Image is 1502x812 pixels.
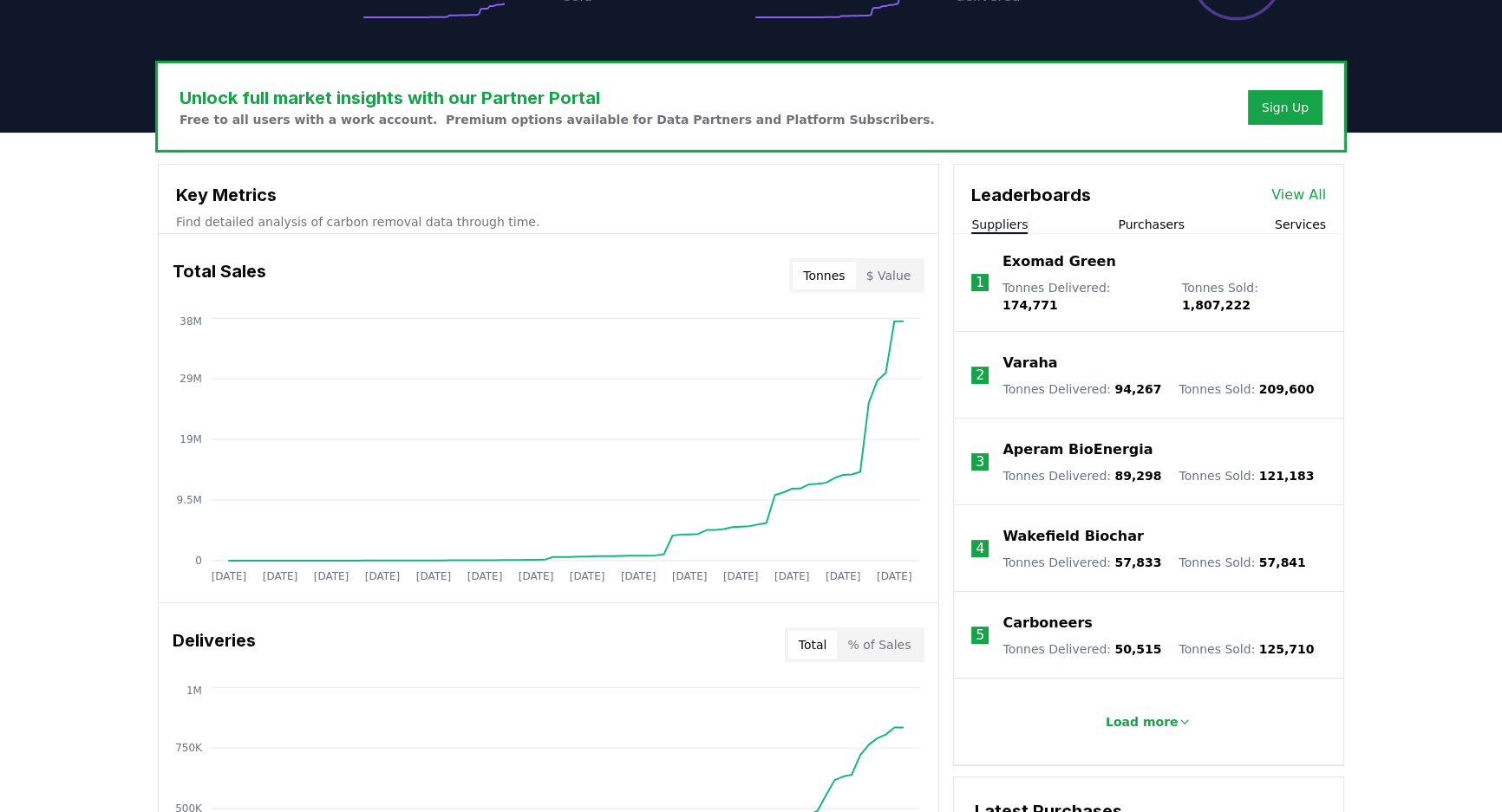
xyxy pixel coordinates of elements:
tspan: [DATE] [467,570,503,582]
tspan: [DATE] [212,570,247,582]
tspan: [DATE] [877,570,912,582]
button: Services [1275,216,1326,233]
span: 125,710 [1259,642,1315,656]
span: 94,267 [1114,382,1161,396]
a: Carboneers [1002,613,1092,633]
p: Load more [1106,713,1179,731]
a: Varaha [1002,353,1057,374]
button: Load more [1092,705,1206,739]
p: Tonnes Delivered : [1002,554,1161,571]
button: Total [788,631,838,659]
tspan: [DATE] [416,570,452,582]
p: Tonnes Sold : [1179,380,1314,398]
p: Free to all users with a work account. Premium options available for Data Partners and Platform S... [180,111,935,128]
tspan: [DATE] [314,570,349,582]
tspan: [DATE] [570,570,605,582]
button: Tonnes [793,262,855,289]
tspan: 19M [180,433,202,445]
tspan: [DATE] [365,570,401,582]
h3: Key Metrics [176,182,921,208]
h3: Unlock full market insights with our Partner Portal [180,85,935,111]
tspan: [DATE] [519,570,554,582]
tspan: [DATE] [723,570,759,582]
span: 57,833 [1114,555,1161,569]
tspan: 750K [175,742,203,754]
p: Tonnes Delivered : [1002,640,1161,658]
a: Aperam BioEnergia [1002,439,1153,460]
span: 50,515 [1114,642,1161,656]
a: Wakefield Biochar [1002,526,1143,547]
p: Tonnes Sold : [1179,640,1314,658]
span: 89,298 [1114,469,1161,483]
button: Purchasers [1118,216,1185,233]
a: Sign Up [1262,99,1309,116]
tspan: [DATE] [263,570,298,582]
button: Suppliers [971,216,1028,233]
button: Sign Up [1248,90,1322,125]
p: Tonnes Sold : [1179,467,1314,484]
p: Tonnes Sold : [1182,279,1326,314]
span: 121,183 [1259,469,1315,483]
tspan: 1M [186,685,202,697]
h3: Deliveries [173,627,256,662]
tspan: 29M [180,373,202,385]
a: View All [1271,185,1326,205]
span: 1,807,222 [1182,298,1251,312]
p: 2 [976,365,984,386]
button: % of Sales [837,631,921,659]
h3: Total Sales [173,258,266,293]
span: 209,600 [1259,382,1315,396]
tspan: [DATE] [672,570,708,582]
p: 1 [976,272,984,293]
span: 57,841 [1259,555,1306,569]
p: Find detailed analysis of carbon removal data through time. [176,213,921,231]
tspan: 38M [180,315,202,328]
tspan: [DATE] [621,570,656,582]
span: 174,771 [1002,298,1058,312]
p: 4 [976,538,984,559]
a: Exomad Green [1002,251,1116,272]
p: 5 [976,625,984,646]
tspan: 9.5M [177,494,202,506]
tspan: 0 [195,555,202,567]
button: $ Value [856,262,922,289]
h3: Leaderboards [971,182,1091,208]
p: Tonnes Delivered : [1002,380,1161,398]
tspan: [DATE] [826,570,861,582]
p: Tonnes Delivered : [1002,279,1165,314]
p: Tonnes Sold : [1179,554,1305,571]
p: Tonnes Delivered : [1002,467,1161,484]
p: 3 [976,451,984,472]
tspan: [DATE] [774,570,810,582]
